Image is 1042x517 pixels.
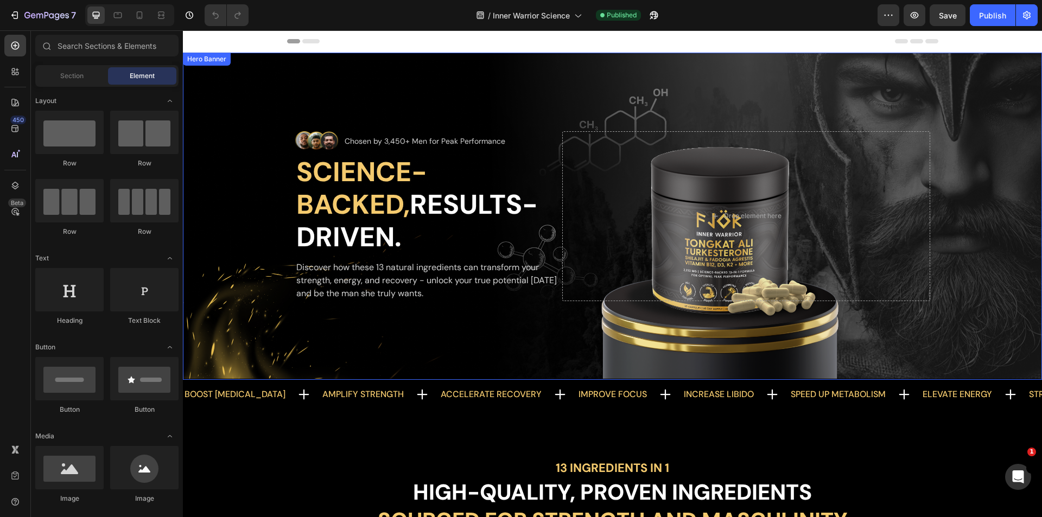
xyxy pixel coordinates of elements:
div: Row [35,227,104,237]
span: Toggle open [161,339,179,356]
div: 450 [10,116,26,124]
div: Row [110,227,179,237]
span: Published [607,10,637,20]
div: Button [110,405,179,414]
p: INCREASE LIBIDO [501,356,571,372]
span: Text [35,253,49,263]
p: BOOST [MEDICAL_DATA] [2,356,103,372]
div: Heading [35,316,104,325]
span: Element [130,71,155,81]
p: SPEED UP METABOLISM [608,356,703,372]
div: Drop element here [541,181,599,190]
div: Row [35,158,104,168]
span: Section [60,71,84,81]
strong: 13 ingredients in 1 [373,430,486,445]
div: Button [35,405,104,414]
span: Sourced for Strength and Masculinity [195,476,665,504]
div: Image [110,494,179,503]
p: IMPROVE FOCUS [396,356,464,372]
span: / [488,10,491,21]
p: 7 [71,9,76,22]
div: Undo/Redo [205,4,249,26]
h2: High-Quality, Proven Ingredients [104,446,755,505]
p: AMPLIFY STRENGTH [139,356,221,372]
div: Row [110,158,179,168]
div: Beta [8,199,26,207]
span: Media [35,431,54,441]
input: Search Sections & Elements [35,35,179,56]
span: Layout [35,96,56,106]
div: Hero Banner [2,24,46,34]
button: Publish [970,4,1015,26]
span: Save [939,11,957,20]
iframe: Design area [183,30,1042,517]
span: Toggle open [161,92,179,110]
p: STRENGTHEN BONES [846,356,930,372]
div: Publish [979,10,1006,21]
p: ACCELERATE RECOVERY [258,356,359,372]
button: Save [930,4,965,26]
span: Inner Warrior Science [493,10,570,21]
span: 1 [1027,448,1036,456]
button: 7 [4,4,81,26]
div: Text Block [110,316,179,325]
span: Toggle open [161,250,179,267]
div: Image [35,494,104,503]
span: Button [35,342,55,352]
iframe: Intercom live chat [1005,464,1031,490]
p: ELEVATE ENERGY [740,356,809,372]
span: Toggle open [161,427,179,445]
